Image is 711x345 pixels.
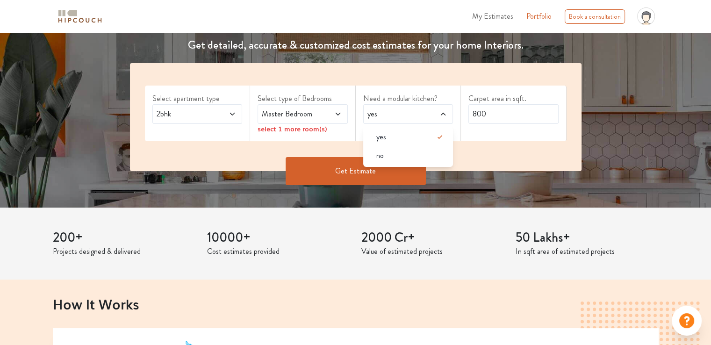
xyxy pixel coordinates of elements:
[152,93,243,104] label: Select apartment type
[516,230,659,246] h3: 50 Lakhs+
[124,38,587,52] h4: Get detailed, accurate & customized cost estimates for your home Interiors.
[57,8,103,25] img: logo-horizontal.svg
[565,9,625,24] div: Book a consultation
[260,108,321,120] span: Master Bedroom
[468,104,559,124] input: Enter area sqft
[361,230,504,246] h3: 2000 Cr+
[258,93,348,104] label: Select type of Bedrooms
[53,230,196,246] h3: 200+
[468,93,559,104] label: Carpet area in sqft.
[155,108,216,120] span: 2bhk
[53,246,196,257] p: Projects designed & delivered
[286,157,426,185] button: Get Estimate
[366,108,427,120] span: yes
[526,11,552,22] a: Portfolio
[472,11,513,22] span: My Estimates
[53,296,659,312] h2: How It Works
[376,150,384,161] span: no
[207,230,350,246] h3: 10000+
[57,6,103,27] span: logo-horizontal.svg
[258,124,348,134] div: select 1 more room(s)
[516,246,659,257] p: In sqft area of estimated projects
[376,131,386,143] span: yes
[207,246,350,257] p: Cost estimates provided
[363,93,453,104] label: Need a modular kitchen?
[361,246,504,257] p: Value of estimated projects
